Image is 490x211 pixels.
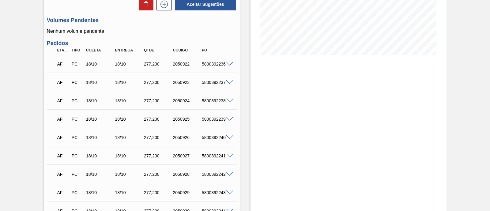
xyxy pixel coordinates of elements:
[114,172,145,177] div: 18/10/2025
[171,62,203,66] div: 2050922
[85,80,116,85] div: 18/10/2025
[200,135,232,140] div: 5800392240
[114,117,145,122] div: 18/10/2025
[57,135,69,140] p: AF
[70,153,85,158] div: Pedido de Compra
[85,190,116,195] div: 18/10/2025
[114,153,145,158] div: 18/10/2025
[70,117,85,122] div: Pedido de Compra
[47,40,237,47] h3: Pedidos
[57,190,69,195] p: AF
[85,117,116,122] div: 18/10/2025
[56,186,70,199] div: Aguardando Faturamento
[70,62,85,66] div: Pedido de Compra
[57,153,69,158] p: AF
[85,172,116,177] div: 18/10/2025
[171,80,203,85] div: 2050923
[200,62,232,66] div: 5800392236
[171,135,203,140] div: 2050926
[114,80,145,85] div: 18/10/2025
[70,190,85,195] div: Pedido de Compra
[200,117,232,122] div: 5800392239
[171,117,203,122] div: 2050925
[142,48,174,52] div: Qtde
[171,48,203,52] div: Código
[85,62,116,66] div: 18/10/2025
[56,76,70,89] div: Aguardando Faturamento
[200,153,232,158] div: 5800392241
[70,172,85,177] div: Pedido de Compra
[56,149,70,163] div: Aguardando Faturamento
[85,98,116,103] div: 18/10/2025
[85,153,116,158] div: 18/10/2025
[200,48,232,52] div: PO
[200,98,232,103] div: 5800392238
[200,80,232,85] div: 5800392237
[171,153,203,158] div: 2050927
[114,190,145,195] div: 18/10/2025
[114,98,145,103] div: 18/10/2025
[57,117,69,122] p: AF
[70,48,85,52] div: Tipo
[47,17,237,24] h3: Volumes Pendentes
[70,135,85,140] div: Pedido de Compra
[171,172,203,177] div: 2050928
[56,48,70,52] div: Etapa
[142,153,174,158] div: 277,200
[142,80,174,85] div: 277,200
[114,48,145,52] div: Entrega
[57,98,69,103] p: AF
[70,98,85,103] div: Pedido de Compra
[57,80,69,85] p: AF
[142,62,174,66] div: 277,200
[56,57,70,71] div: Aguardando Faturamento
[142,117,174,122] div: 277,200
[56,94,70,107] div: Aguardando Faturamento
[114,135,145,140] div: 18/10/2025
[142,190,174,195] div: 277,200
[200,190,232,195] div: 5800392243
[114,62,145,66] div: 18/10/2025
[142,135,174,140] div: 277,200
[56,112,70,126] div: Aguardando Faturamento
[70,80,85,85] div: Pedido de Compra
[57,172,69,177] p: AF
[142,172,174,177] div: 277,200
[142,98,174,103] div: 277,200
[47,28,237,34] p: Nenhum volume pendente
[56,131,70,144] div: Aguardando Faturamento
[57,62,69,66] p: AF
[200,172,232,177] div: 5800392242
[171,190,203,195] div: 2050929
[56,168,70,181] div: Aguardando Faturamento
[85,48,116,52] div: Coleta
[85,135,116,140] div: 18/10/2025
[171,98,203,103] div: 2050924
